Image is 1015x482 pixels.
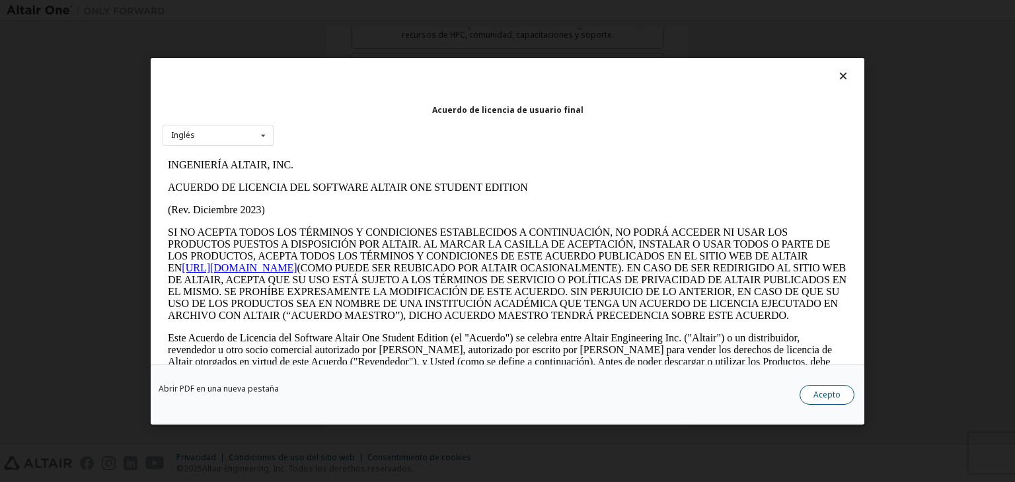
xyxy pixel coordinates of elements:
[432,104,583,115] font: Acuerdo de licencia de usuario final
[5,108,684,167] font: (COMO PUEDE SER REUBICADO POR ALTAIR OCASIONALMENTE). EN CASO DE SER REDIRIGIDO AL SITIO WEB DE A...
[813,389,841,400] font: Acepto
[171,129,195,141] font: Inglés
[159,385,279,393] a: Abrir PDF en una nueva pestaña
[5,73,667,120] font: SI NO ACEPTA TODOS LOS TÉRMINOS Y CONDICIONES ESTABLECIDOS A CONTINUACIÓN, NO PODRÁ ACCEDER NI US...
[159,383,279,394] font: Abrir PDF en una nueva pestaña
[19,108,134,120] a: [URL][DOMAIN_NAME]
[5,28,365,39] font: ACUERDO DE LICENCIA DEL SOFTWARE ALTAIR ONE STUDENT EDITION
[800,385,854,405] button: Acepto
[5,50,102,61] font: (Rev. Diciembre 2023)
[5,5,131,17] font: INGENIERÍA ALTAIR, INC.
[5,178,669,237] font: Este Acuerdo de Licencia del Software Altair One Student Edition (el "Acuerdo") se celebra entre ...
